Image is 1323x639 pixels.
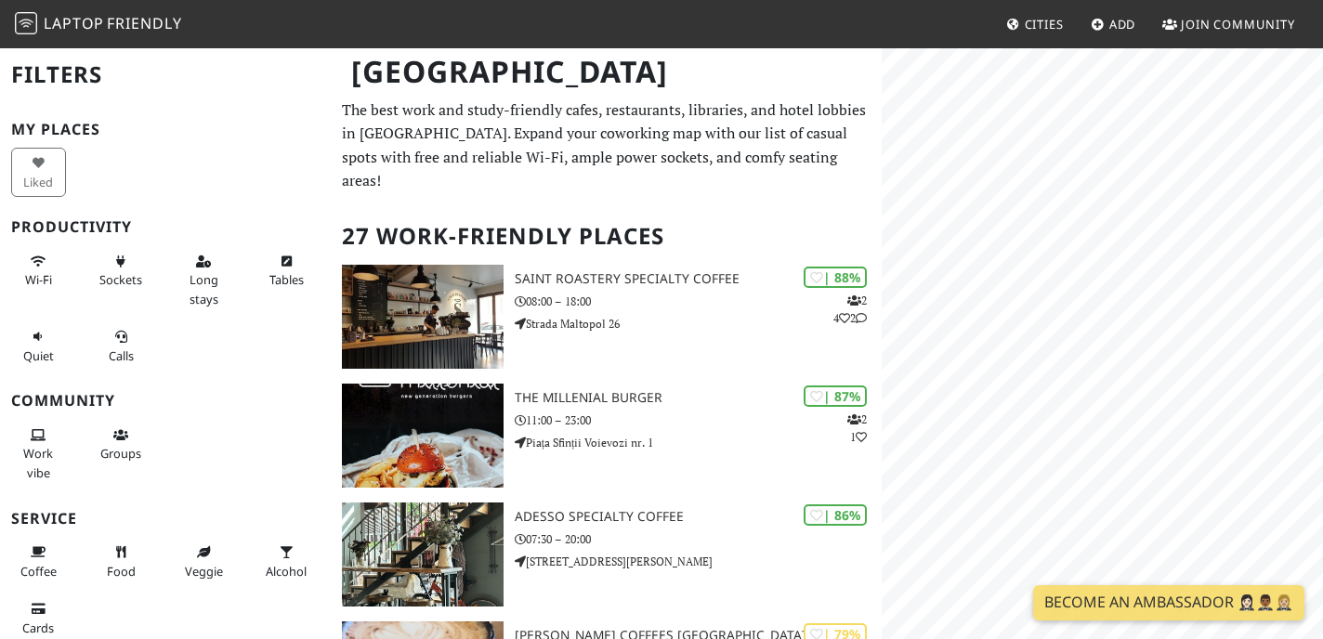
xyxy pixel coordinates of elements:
[804,385,867,407] div: | 87%
[11,246,66,295] button: Wi-Fi
[269,271,304,288] span: Work-friendly tables
[11,537,66,586] button: Coffee
[25,271,52,288] span: Stable Wi-Fi
[94,420,149,469] button: Groups
[94,246,149,295] button: Sockets
[11,321,66,371] button: Quiet
[515,271,883,287] h3: Saint Roastery Specialty Coffee
[11,510,320,528] h3: Service
[185,563,223,580] span: Veggie
[23,347,54,364] span: Quiet
[23,445,53,480] span: People working
[109,347,134,364] span: Video/audio calls
[833,292,867,327] p: 2 4 2
[1025,16,1064,33] span: Cities
[331,384,882,488] a: The Millenial Burger | 87% 21 The Millenial Burger 11:00 – 23:00 Piața Sfinții Voievozi nr. 1
[94,321,149,371] button: Calls
[94,537,149,586] button: Food
[44,13,104,33] span: Laptop
[515,315,883,333] p: Strada Maltopol 26
[266,563,307,580] span: Alcohol
[107,563,136,580] span: Food
[11,46,320,103] h2: Filters
[847,411,867,446] p: 2 1
[515,434,883,451] p: Piața Sfinții Voievozi nr. 1
[177,537,231,586] button: Veggie
[107,13,181,33] span: Friendly
[20,563,57,580] span: Coffee
[342,384,504,488] img: The Millenial Burger
[342,265,504,369] img: Saint Roastery Specialty Coffee
[11,420,66,488] button: Work vibe
[515,509,883,525] h3: ADESSO Specialty Coffee
[190,271,218,306] span: Long stays
[1181,16,1295,33] span: Join Community
[99,271,142,288] span: Power sockets
[515,530,883,548] p: 07:30 – 20:00
[1083,7,1144,41] a: Add
[515,553,883,570] p: [STREET_ADDRESS][PERSON_NAME]
[515,411,883,429] p: 11:00 – 23:00
[177,246,231,314] button: Long stays
[1033,585,1304,620] a: Become an Ambassador 🤵🏻‍♀️🤵🏾‍♂️🤵🏼‍♀️
[100,445,141,462] span: Group tables
[11,392,320,410] h3: Community
[15,8,182,41] a: LaptopFriendly LaptopFriendly
[515,293,883,310] p: 08:00 – 18:00
[15,12,37,34] img: LaptopFriendly
[259,537,314,586] button: Alcohol
[11,121,320,138] h3: My Places
[1109,16,1136,33] span: Add
[11,218,320,236] h3: Productivity
[331,265,882,369] a: Saint Roastery Specialty Coffee | 88% 242 Saint Roastery Specialty Coffee 08:00 – 18:00 Strada Ma...
[336,46,878,98] h1: [GEOGRAPHIC_DATA]
[999,7,1071,41] a: Cities
[1155,7,1303,41] a: Join Community
[259,246,314,295] button: Tables
[804,504,867,526] div: | 86%
[804,267,867,288] div: | 88%
[342,502,504,606] img: ADESSO Specialty Coffee
[331,502,882,606] a: ADESSO Specialty Coffee | 86% ADESSO Specialty Coffee 07:30 – 20:00 [STREET_ADDRESS][PERSON_NAME]
[22,619,54,636] span: Credit cards
[515,390,883,406] h3: The Millenial Burger
[342,98,871,193] p: The best work and study-friendly cafes, restaurants, libraries, and hotel lobbies in [GEOGRAPHIC_...
[342,208,871,265] h2: 27 Work-Friendly Places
